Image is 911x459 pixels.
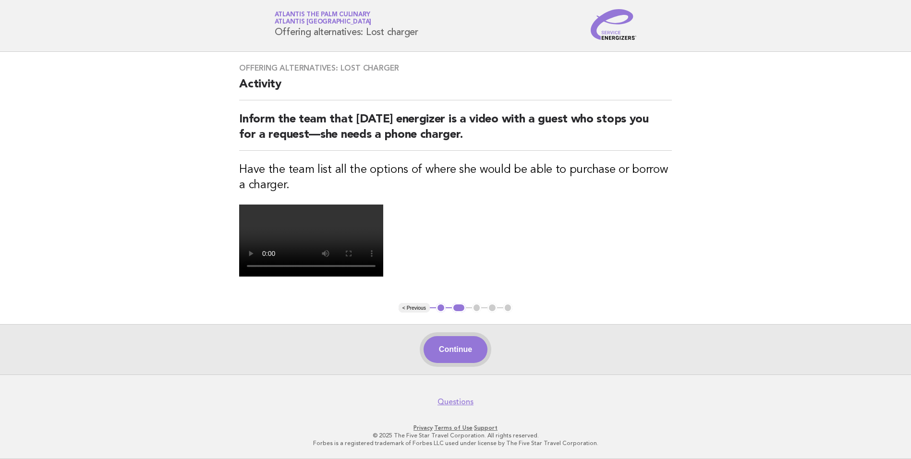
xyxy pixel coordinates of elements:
button: < Previous [399,303,430,313]
h3: Offering alternatives: Lost charger [239,63,672,73]
h3: Have the team list all the options of where she would be able to purchase or borrow a charger. [239,162,672,193]
img: Service Energizers [591,9,637,40]
span: Atlantis [GEOGRAPHIC_DATA] [275,19,372,25]
a: Support [474,424,498,431]
a: Atlantis The Palm CulinaryAtlantis [GEOGRAPHIC_DATA] [275,12,372,25]
a: Privacy [413,424,433,431]
p: © 2025 The Five Star Travel Corporation. All rights reserved. [162,432,750,439]
h2: Inform the team that [DATE] energizer is a video with a guest who stops you for a request—she nee... [239,112,672,151]
p: Forbes is a registered trademark of Forbes LLC used under license by The Five Star Travel Corpora... [162,439,750,447]
button: 2 [452,303,466,313]
h1: Offering alternatives: Lost charger [275,12,418,37]
a: Terms of Use [434,424,473,431]
button: 1 [436,303,446,313]
button: Continue [424,336,487,363]
h2: Activity [239,77,672,100]
a: Questions [437,397,474,407]
p: · · [162,424,750,432]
